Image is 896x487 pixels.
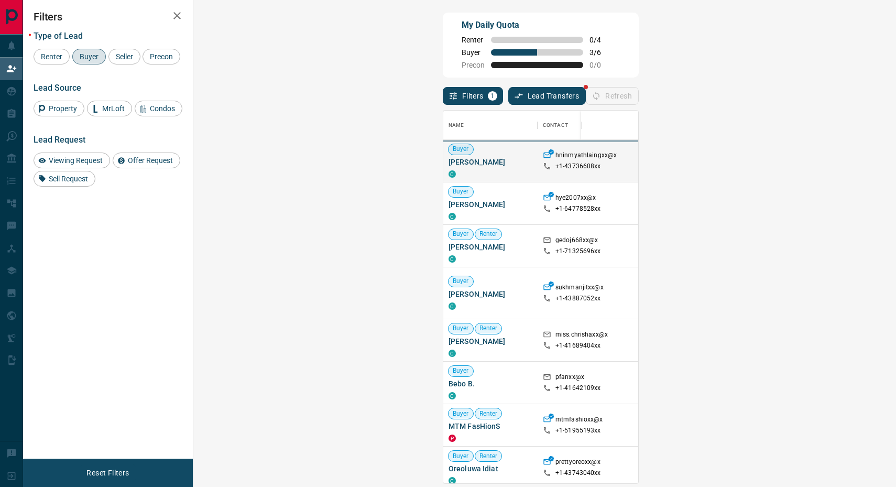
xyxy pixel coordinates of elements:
div: condos.ca [449,170,456,178]
span: Buyer [449,230,473,239]
p: mtmfashioxx@x [555,415,603,426]
span: Property [45,104,81,113]
div: Viewing Request [34,153,110,168]
span: Buyer [449,324,473,333]
p: +1- 43743040xx [555,469,601,478]
span: 0 / 4 [589,36,613,44]
span: Viewing Request [45,156,106,165]
p: +1- 43736608xx [555,162,601,171]
span: Renter [475,409,502,418]
div: Seller [108,49,140,64]
span: Buyer [462,48,485,57]
div: Renter [34,49,70,64]
span: Renter [462,36,485,44]
span: Buyer [76,52,102,61]
div: Name [449,111,464,140]
p: +1- 71325696xx [555,247,601,256]
p: +1- 41689404xx [555,341,601,350]
button: Reset Filters [80,464,136,482]
span: Buyer [449,187,473,196]
div: Sell Request [34,171,95,187]
p: +1- 41642109xx [555,384,601,393]
span: [PERSON_NAME] [449,289,532,299]
span: Buyer [449,366,473,375]
span: [PERSON_NAME] [449,157,532,167]
span: Lead Source [34,83,81,93]
div: Property [34,101,84,116]
span: [PERSON_NAME] [449,199,532,210]
p: pfanxx@x [555,373,584,384]
p: gedoj668xx@x [555,236,598,247]
div: Contact [538,111,621,140]
span: Offer Request [124,156,177,165]
span: Renter [37,52,66,61]
span: Bebo B. [449,378,532,389]
span: Buyer [449,145,473,154]
div: condos.ca [449,477,456,484]
p: hye2007xx@x [555,193,596,204]
span: Buyer [449,277,473,286]
p: +1- 64778528xx [555,204,601,213]
div: condos.ca [449,350,456,357]
span: 1 [489,92,496,100]
p: +1- 43887052xx [555,294,601,303]
span: Buyer [449,409,473,418]
span: Buyer [449,452,473,461]
span: MrLoft [99,104,128,113]
p: miss.chrishaxx@x [555,330,608,341]
span: Renter [475,452,502,461]
div: condos.ca [449,392,456,399]
span: 0 / 0 [589,61,613,69]
button: Lead Transfers [508,87,586,105]
div: MrLoft [87,101,132,116]
h2: Filters [34,10,182,23]
span: Sell Request [45,175,92,183]
span: Condos [146,104,179,113]
p: +1- 51955193xx [555,426,601,435]
p: prettyoreoxx@x [555,458,600,469]
span: Seller [112,52,137,61]
div: Condos [135,101,182,116]
span: 3 / 6 [589,48,613,57]
p: sukhmanjitxx@x [555,283,604,294]
span: Lead Request [34,135,85,145]
span: Renter [475,230,502,239]
div: Contact [543,111,568,140]
div: Offer Request [113,153,180,168]
span: Oreoluwa Idiat [449,463,532,474]
div: condos.ca [449,255,456,263]
div: Precon [143,49,180,64]
div: Name [443,111,538,140]
span: MTM FasHionS [449,421,532,431]
span: [PERSON_NAME] [449,336,532,347]
span: Type of Lead [34,31,83,41]
span: Precon [146,52,177,61]
span: Precon [462,61,485,69]
button: Filters1 [443,87,503,105]
span: [PERSON_NAME] [449,242,532,252]
span: Renter [475,324,502,333]
div: property.ca [449,435,456,442]
p: My Daily Quota [462,19,613,31]
p: hninmyathlaingxx@x [555,151,617,162]
div: condos.ca [449,302,456,310]
div: condos.ca [449,213,456,220]
div: Buyer [72,49,106,64]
